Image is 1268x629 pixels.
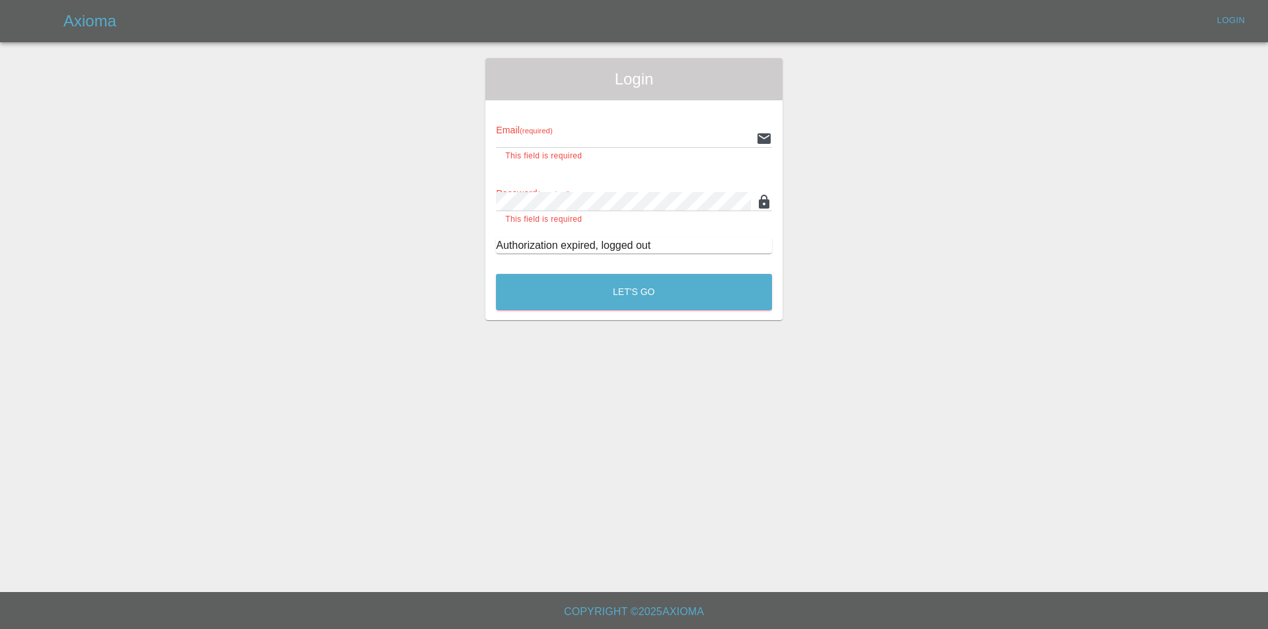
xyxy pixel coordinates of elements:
p: This field is required [505,213,763,226]
div: Authorization expired, logged out [496,238,772,253]
span: Email [496,125,552,135]
h5: Axioma [63,11,116,32]
span: Login [496,69,772,90]
button: Let's Go [496,274,772,310]
span: Password [496,188,570,199]
h6: Copyright © 2025 Axioma [11,603,1257,621]
a: Login [1210,11,1252,31]
small: (required) [538,190,571,198]
p: This field is required [505,150,763,163]
small: (required) [520,127,553,135]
